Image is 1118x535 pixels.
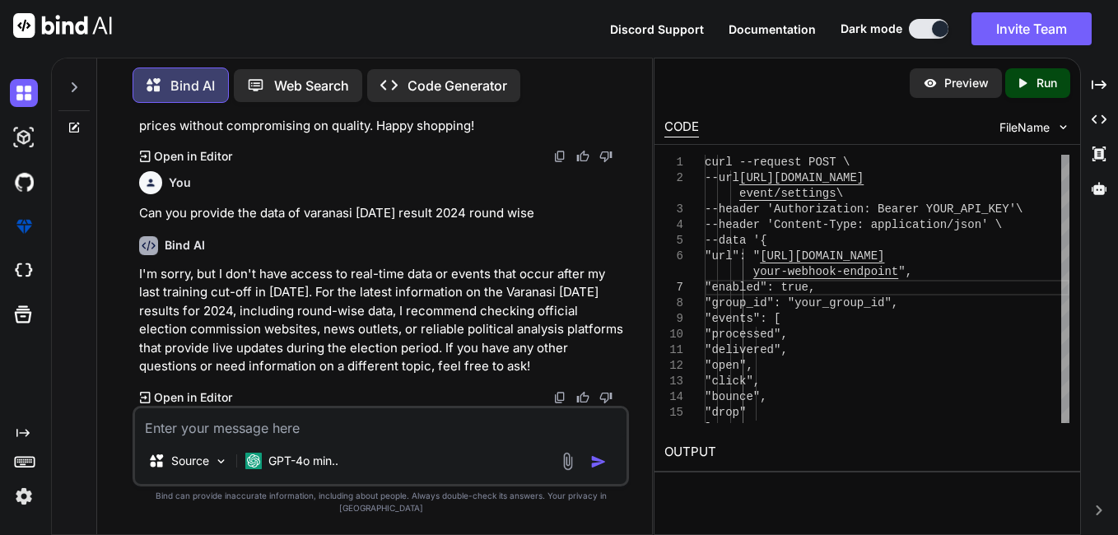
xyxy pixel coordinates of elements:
span: event/settings [739,187,836,200]
img: darkChat [10,79,38,107]
span: curl --request POST \ [705,156,850,169]
span: "group_id": "your_group_id", [705,296,898,309]
img: dislike [599,391,613,404]
span: "enabled": true, [705,281,815,294]
img: like [576,391,589,404]
span: "processed", [705,328,788,341]
img: icon [590,454,607,470]
div: 3 [664,202,683,217]
div: 6 [664,249,683,264]
div: 2 [664,170,683,186]
img: githubDark [10,168,38,196]
p: By combining these strategies, you can find branded shoes at more affordable prices without compr... [139,98,626,135]
span: \ [836,187,843,200]
div: 1 [664,155,683,170]
div: 15 [664,405,683,421]
img: copy [553,150,566,163]
img: attachment [558,452,577,471]
img: settings [10,482,38,510]
img: copy [553,391,566,404]
p: Code Generator [408,76,507,95]
span: ", [899,265,913,278]
div: 10 [664,327,683,342]
img: darkAi-studio [10,123,38,151]
button: Invite Team [971,12,1092,45]
span: [URL][DOMAIN_NAME] [761,249,885,263]
span: Discord Support [610,22,704,36]
span: "open", [705,359,753,372]
div: 16 [664,421,683,436]
p: Preview [944,75,989,91]
img: chevron down [1056,120,1070,134]
span: Documentation [729,22,816,36]
p: Run [1036,75,1057,91]
div: 5 [664,233,683,249]
span: --header 'Authorization: Bearer YOUR_API_KEY' [705,202,1016,216]
span: "bounce", [705,390,767,403]
p: Open in Editor [154,148,232,165]
span: "click", [705,374,760,388]
p: Open in Editor [154,389,232,406]
p: Can you provide the data of varanasi [DATE] result 2024 round wise [139,204,626,223]
span: "url": " [705,249,760,263]
span: "events": [ [705,312,780,325]
span: FileName [999,119,1050,136]
span: "drop" [705,406,746,419]
span: --data '{ [705,234,767,247]
img: Bind AI [13,13,112,38]
img: Pick Models [214,454,228,468]
img: preview [923,76,938,91]
div: 12 [664,358,683,374]
span: \ [1016,202,1023,216]
div: 11 [664,342,683,358]
button: Documentation [729,21,816,38]
div: 13 [664,374,683,389]
span: --header 'Content-Type: application/json' \ [705,218,1002,231]
p: Bind can provide inaccurate information, including about people. Always double-check its answers.... [133,490,629,514]
h6: You [169,174,191,191]
span: --url [705,171,739,184]
p: Web Search [274,76,349,95]
p: Bind AI [170,76,215,95]
p: I'm sorry, but I don't have access to real-time data or events that occur after my last training ... [139,265,626,376]
span: ] [705,421,711,435]
div: 8 [664,295,683,311]
img: like [576,150,589,163]
p: GPT-4o min.. [268,453,338,469]
h6: Bind AI [165,237,205,254]
div: 4 [664,217,683,233]
span: your-webhook-endpoint [753,265,898,278]
div: 7 [664,280,683,295]
h2: OUTPUT [654,433,1079,472]
p: Source [171,453,209,469]
div: 14 [664,389,683,405]
span: [URL][DOMAIN_NAME] [739,171,864,184]
span: Dark mode [841,21,902,37]
img: premium [10,212,38,240]
button: Discord Support [610,21,704,38]
span: "delivered", [705,343,788,356]
img: dislike [599,150,613,163]
div: 9 [664,311,683,327]
div: CODE [664,118,699,137]
img: GPT-4o mini [245,453,262,469]
img: cloudideIcon [10,257,38,285]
